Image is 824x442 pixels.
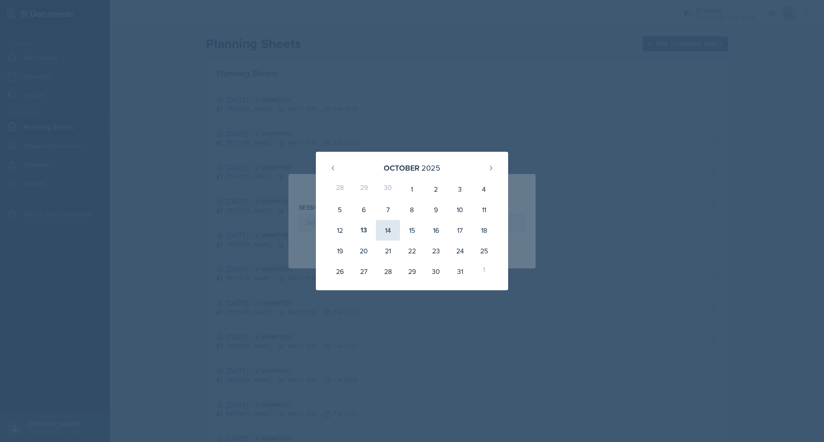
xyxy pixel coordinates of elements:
div: 28 [328,179,352,199]
div: 1 [400,179,424,199]
div: 26 [328,261,352,282]
div: 25 [472,241,496,261]
div: 28 [376,261,400,282]
div: 15 [400,220,424,241]
div: 24 [448,241,472,261]
div: 1 [472,261,496,282]
div: 22 [400,241,424,261]
div: 9 [424,199,448,220]
div: 8 [400,199,424,220]
div: 30 [376,179,400,199]
div: 13 [352,220,376,241]
div: 20 [352,241,376,261]
div: 2025 [421,162,440,174]
div: 4 [472,179,496,199]
div: 12 [328,220,352,241]
div: 30 [424,261,448,282]
div: 2 [424,179,448,199]
div: 7 [376,199,400,220]
div: 11 [472,199,496,220]
div: 21 [376,241,400,261]
div: 18 [472,220,496,241]
div: 29 [400,261,424,282]
div: 14 [376,220,400,241]
div: 27 [352,261,376,282]
div: 19 [328,241,352,261]
div: 3 [448,179,472,199]
div: 16 [424,220,448,241]
div: 5 [328,199,352,220]
div: 29 [352,179,376,199]
div: 10 [448,199,472,220]
div: 23 [424,241,448,261]
div: 17 [448,220,472,241]
div: October [384,162,419,174]
div: 6 [352,199,376,220]
div: 31 [448,261,472,282]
